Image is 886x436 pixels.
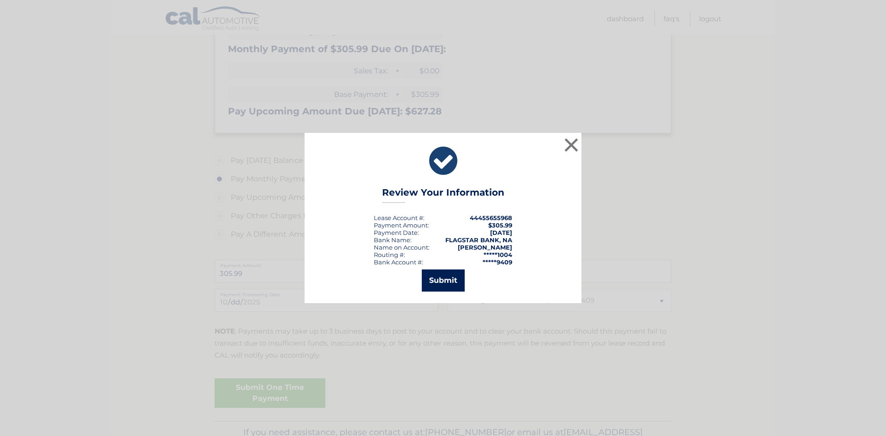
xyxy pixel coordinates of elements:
div: Bank Account #: [374,258,423,266]
strong: 44455655968 [470,214,512,221]
div: Payment Amount: [374,221,429,229]
span: [DATE] [490,229,512,236]
h3: Review Your Information [382,187,504,203]
div: Bank Name: [374,236,412,244]
strong: FLAGSTAR BANK, NA [445,236,512,244]
div: Name on Account: [374,244,430,251]
div: Routing #: [374,251,405,258]
div: : [374,229,419,236]
span: $305.99 [488,221,512,229]
span: Payment Date [374,229,418,236]
button: × [562,136,581,154]
div: Lease Account #: [374,214,425,221]
strong: [PERSON_NAME] [458,244,512,251]
button: Submit [422,269,465,292]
